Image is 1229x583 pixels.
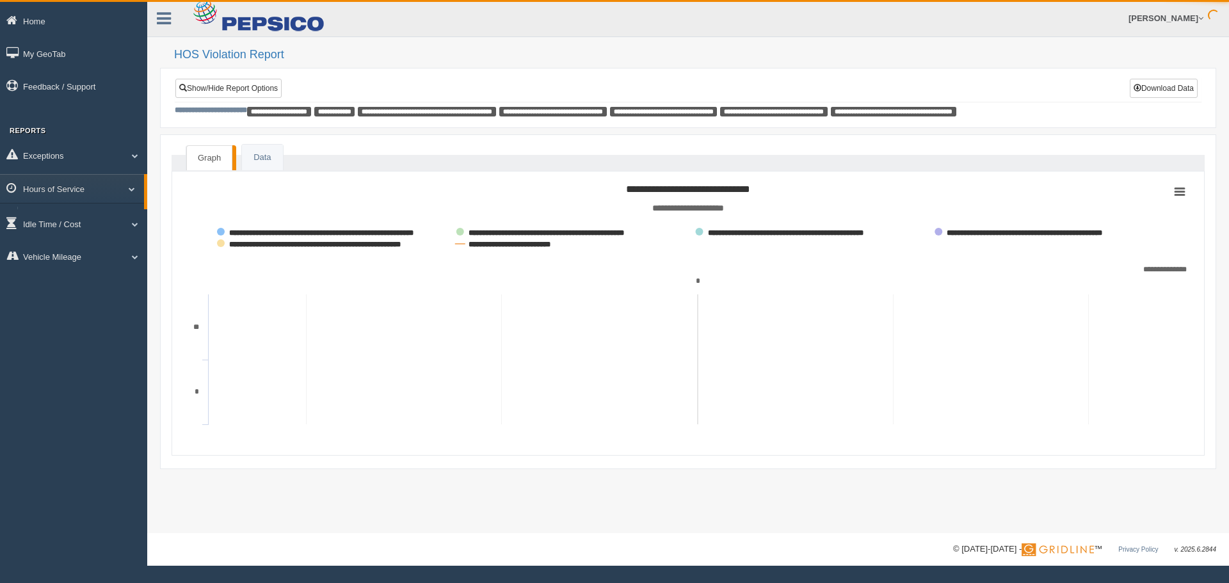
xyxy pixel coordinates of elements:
[1175,546,1216,553] span: v. 2025.6.2844
[23,207,144,230] a: HOS Explanation Reports
[1022,543,1094,556] img: Gridline
[186,145,232,171] a: Graph
[175,79,282,98] a: Show/Hide Report Options
[1118,546,1158,553] a: Privacy Policy
[242,145,282,171] a: Data
[953,543,1216,556] div: © [DATE]-[DATE] - ™
[174,49,1216,61] h2: HOS Violation Report
[1130,79,1198,98] button: Download Data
